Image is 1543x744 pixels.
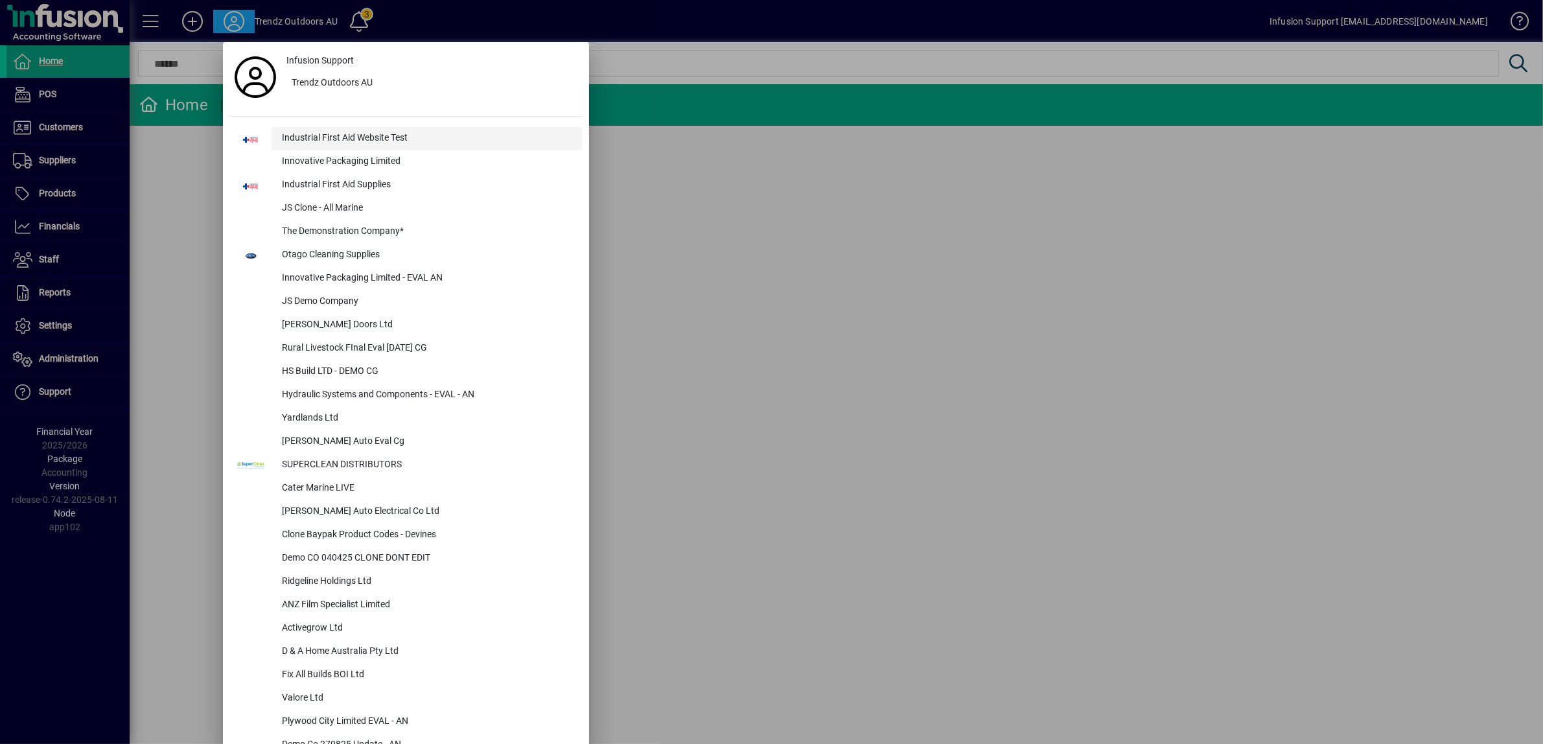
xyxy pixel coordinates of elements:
div: JS Demo Company [272,290,583,314]
div: The Demonstration Company* [272,220,583,244]
div: ANZ Film Specialist Limited [272,594,583,617]
div: Rural Livestock FInal Eval [DATE] CG [272,337,583,360]
button: Innovative Packaging Limited - EVAL AN [229,267,583,290]
button: HS Build LTD - DEMO CG [229,360,583,384]
div: Innovative Packaging Limited [272,150,583,174]
div: Fix All Builds BOI Ltd [272,664,583,687]
button: Industrial First Aid Supplies [229,174,583,197]
div: SUPERCLEAN DISTRIBUTORS [272,454,583,477]
button: Yardlands Ltd [229,407,583,430]
button: Innovative Packaging Limited [229,150,583,174]
div: D & A Home Australia Pty Ltd [272,640,583,664]
button: Fix All Builds BOI Ltd [229,664,583,687]
button: ANZ Film Specialist Limited [229,594,583,617]
div: Industrial First Aid Supplies [272,174,583,197]
button: Demo CO 040425 CLONE DONT EDIT [229,547,583,570]
div: JS Clone - All Marine [272,197,583,220]
div: Innovative Packaging Limited - EVAL AN [272,267,583,290]
button: Trendz Outdoors AU [281,72,583,95]
div: [PERSON_NAME] Auto Eval Cg [272,430,583,454]
div: [PERSON_NAME] Auto Electrical Co Ltd [272,500,583,524]
div: Ridgeline Holdings Ltd [272,570,583,594]
button: Cater Marine LIVE [229,477,583,500]
button: Otago Cleaning Supplies [229,244,583,267]
div: Cater Marine LIVE [272,477,583,500]
div: Yardlands Ltd [272,407,583,430]
div: Activegrow Ltd [272,617,583,640]
button: Clone Baypak Product Codes - Devines [229,524,583,547]
button: Rural Livestock FInal Eval [DATE] CG [229,337,583,360]
span: Infusion Support [286,54,354,67]
div: Otago Cleaning Supplies [272,244,583,267]
div: [PERSON_NAME] Doors Ltd [272,314,583,337]
button: Valore Ltd [229,687,583,710]
button: The Demonstration Company* [229,220,583,244]
button: Hydraulic Systems and Components - EVAL - AN [229,384,583,407]
button: [PERSON_NAME] Auto Eval Cg [229,430,583,454]
div: Demo CO 040425 CLONE DONT EDIT [272,547,583,570]
button: [PERSON_NAME] Doors Ltd [229,314,583,337]
div: HS Build LTD - DEMO CG [272,360,583,384]
div: Valore Ltd [272,687,583,710]
button: D & A Home Australia Pty Ltd [229,640,583,664]
button: SUPERCLEAN DISTRIBUTORS [229,454,583,477]
a: Infusion Support [281,49,583,72]
div: Industrial First Aid Website Test [272,127,583,150]
button: JS Clone - All Marine [229,197,583,220]
div: Hydraulic Systems and Components - EVAL - AN [272,384,583,407]
div: Clone Baypak Product Codes - Devines [272,524,583,547]
button: JS Demo Company [229,290,583,314]
button: Ridgeline Holdings Ltd [229,570,583,594]
button: [PERSON_NAME] Auto Electrical Co Ltd [229,500,583,524]
button: Activegrow Ltd [229,617,583,640]
a: Profile [229,65,281,89]
div: Plywood City Limited EVAL - AN [272,710,583,734]
button: Plywood City Limited EVAL - AN [229,710,583,734]
button: Industrial First Aid Website Test [229,127,583,150]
